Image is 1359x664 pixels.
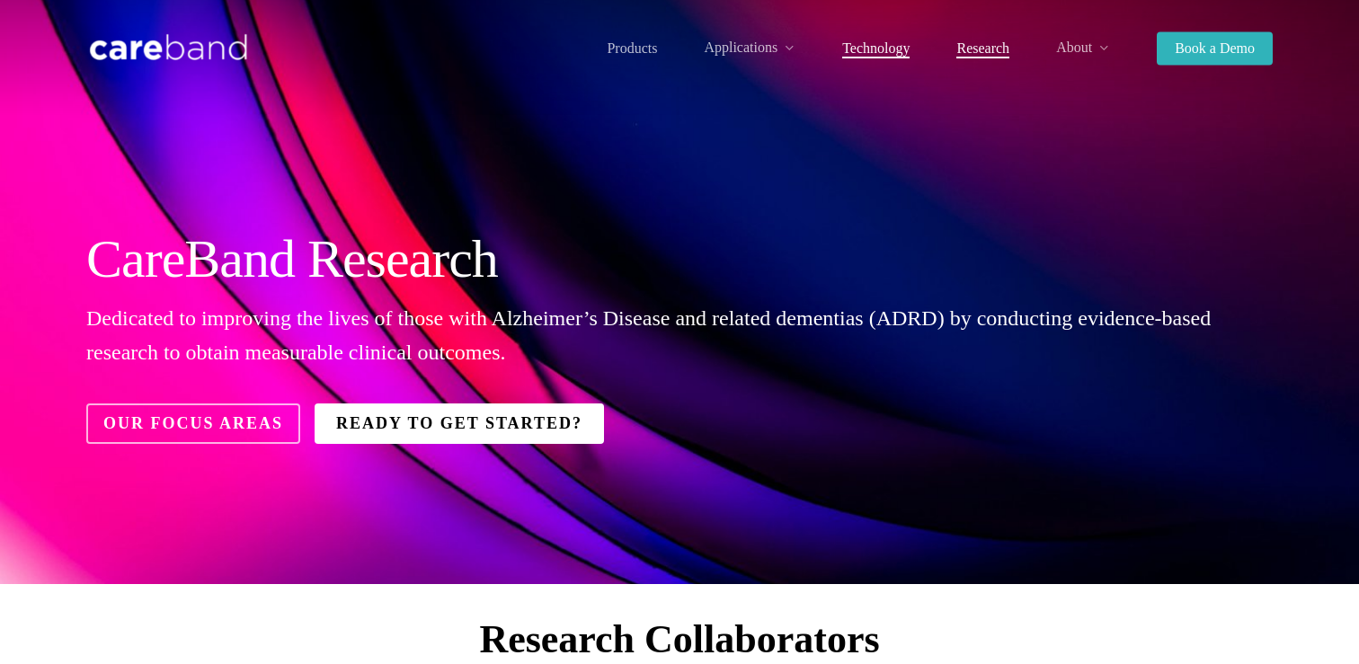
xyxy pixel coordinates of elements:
[86,403,300,445] a: Our Focus Areas
[1056,40,1110,56] a: About
[842,40,910,56] span: Technology
[607,41,657,56] a: Products
[956,40,1009,56] span: Research
[704,40,777,55] span: Applications
[86,223,1273,295] h2: CareBand Research
[704,40,795,56] a: Applications
[607,40,657,56] span: Products
[1056,40,1092,55] span: About
[315,403,604,445] a: Ready to Get Started?
[1175,40,1255,56] span: Book a Demo
[1157,41,1273,56] a: Book a Demo
[842,41,910,56] a: Technology
[86,615,1273,664] h2: Research Collaborators
[956,41,1009,56] a: Research
[86,306,1211,364] span: Dedicated to improving the lives of those with Alzheimer’s Disease and related dementias (ADRD) b...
